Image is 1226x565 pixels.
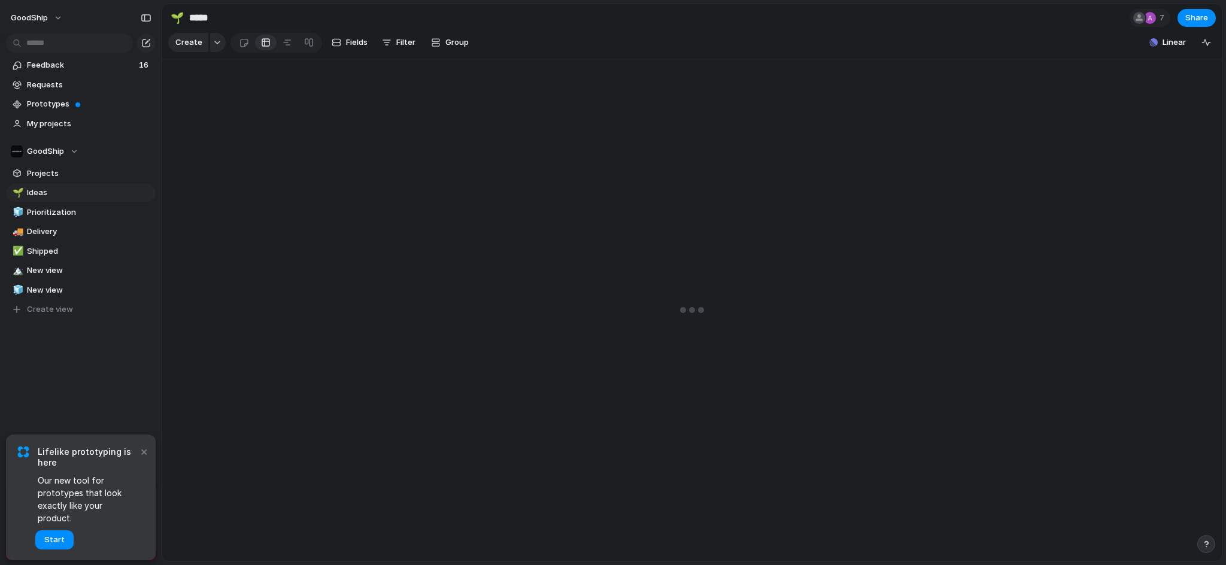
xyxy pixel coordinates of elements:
[27,226,151,238] span: Delivery
[327,33,372,52] button: Fields
[38,446,138,468] span: Lifelike prototyping is here
[11,12,48,24] span: GoodShip
[6,223,156,241] a: 🚚Delivery
[445,37,469,48] span: Group
[6,56,156,74] a: Feedback16
[6,281,156,299] a: 🧊New view
[13,205,21,219] div: 🧊
[27,79,151,91] span: Requests
[5,8,69,28] button: GoodShip
[27,168,151,180] span: Projects
[35,530,74,549] button: Start
[346,37,368,48] span: Fields
[27,145,64,157] span: GoodShip
[27,118,151,130] span: My projects
[11,226,23,238] button: 🚚
[13,264,21,278] div: 🏔️
[425,33,475,52] button: Group
[44,534,65,546] span: Start
[168,8,187,28] button: 🌱
[6,203,156,221] a: 🧊Prioritization
[27,206,151,218] span: Prioritization
[11,187,23,199] button: 🌱
[1145,34,1191,51] button: Linear
[27,187,151,199] span: Ideas
[377,33,420,52] button: Filter
[396,37,415,48] span: Filter
[6,262,156,280] a: 🏔️New view
[6,165,156,183] a: Projects
[1163,37,1186,48] span: Linear
[6,184,156,202] a: 🌱Ideas
[6,242,156,260] a: ✅Shipped
[11,245,23,257] button: ✅
[27,284,151,296] span: New view
[13,283,21,297] div: 🧊
[6,76,156,94] a: Requests
[27,303,73,315] span: Create view
[27,245,151,257] span: Shipped
[27,98,151,110] span: Prototypes
[13,244,21,258] div: ✅
[38,474,138,524] span: Our new tool for prototypes that look exactly like your product.
[175,37,202,48] span: Create
[171,10,184,26] div: 🌱
[11,265,23,277] button: 🏔️
[168,33,208,52] button: Create
[6,300,156,318] button: Create view
[11,284,23,296] button: 🧊
[1160,12,1168,24] span: 7
[139,59,151,71] span: 16
[27,265,151,277] span: New view
[6,142,156,160] button: GoodShip
[13,225,21,239] div: 🚚
[136,444,151,458] button: Dismiss
[27,59,135,71] span: Feedback
[6,115,156,133] a: My projects
[6,95,156,113] a: Prototypes
[1178,9,1216,27] button: Share
[1185,12,1208,24] span: Share
[13,186,21,200] div: 🌱
[11,206,23,218] button: 🧊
